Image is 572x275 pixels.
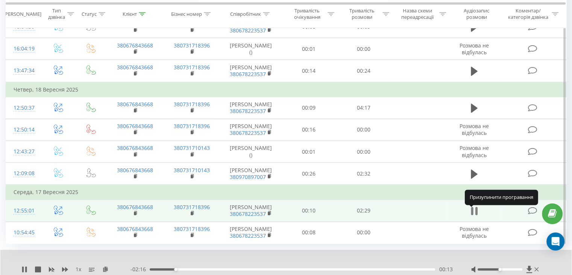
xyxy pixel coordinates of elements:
div: Назва схеми переадресації [398,8,437,21]
a: 380678223537 [230,70,266,78]
td: [PERSON_NAME] [220,119,282,141]
a: 380678223537 [230,232,266,239]
td: [PERSON_NAME] [220,60,282,82]
div: Бізнес номер [171,11,202,17]
a: 380678223537 [230,210,266,217]
td: 00:01 [282,141,336,163]
span: Розмова не відбулась [460,144,489,158]
td: 02:32 [336,163,391,185]
a: 380676843668 [117,64,153,71]
td: 00:00 [336,38,391,60]
a: 380676843668 [117,144,153,151]
td: [PERSON_NAME] () [220,38,282,60]
div: Accessibility label [174,268,177,271]
div: 12:43:27 [14,144,33,159]
span: 1 x [76,266,81,273]
a: 380678223537 [230,129,266,136]
a: 380731718396 [174,64,210,71]
div: 12:50:37 [14,101,33,115]
a: 380731718396 [174,203,210,211]
div: Тип дзвінка [47,8,65,21]
a: 380731710143 [174,167,210,174]
td: 00:08 [282,222,336,243]
div: 10:54:45 [14,225,33,240]
div: 12:50:14 [14,122,33,137]
div: [PERSON_NAME] [3,11,41,17]
td: 00:14 [282,60,336,82]
a: 380676843668 [117,167,153,174]
a: 380678223537 [230,107,266,115]
a: 380676843668 [117,203,153,211]
div: Аудіозапис розмови [455,8,499,21]
a: 380676843668 [117,122,153,130]
td: 00:24 [336,60,391,82]
span: - 02:16 [130,266,150,273]
div: Accessibility label [498,268,501,271]
td: Середа, 17 Вересня 2025 [6,185,566,200]
td: 00:26 [282,163,336,185]
td: [PERSON_NAME] [220,222,282,243]
td: 00:01 [282,38,336,60]
div: Клієнт [123,11,137,17]
a: 380676843668 [117,225,153,232]
td: 00:09 [282,97,336,119]
td: [PERSON_NAME] [220,97,282,119]
td: 02:29 [336,200,391,222]
div: 12:55:01 [14,203,33,218]
td: [PERSON_NAME] [220,163,282,185]
div: 13:47:34 [14,63,33,78]
a: 380731718396 [174,122,210,130]
td: 00:00 [336,222,391,243]
a: 380970897007 [230,173,266,180]
div: 12:09:08 [14,166,33,181]
div: Співробітник [230,11,261,17]
td: 00:10 [282,200,336,222]
td: 04:17 [336,97,391,119]
div: Тривалість розмови [343,8,381,21]
td: 00:16 [282,119,336,141]
td: Четвер, 18 Вересня 2025 [6,82,566,97]
td: 00:00 [336,119,391,141]
span: 00:13 [439,266,452,273]
td: [PERSON_NAME] [220,200,282,222]
div: Статус [82,11,97,17]
a: 380676843668 [117,101,153,108]
td: 00:00 [336,141,391,163]
a: 380676843668 [117,42,153,49]
span: Розмова не відбулась [460,42,489,56]
div: Призупинити програвання [465,190,538,205]
div: 16:04:19 [14,41,33,56]
a: 380731718396 [174,42,210,49]
div: Коментар/категорія дзвінка [506,8,550,21]
a: 380678223537 [230,27,266,34]
a: 380731718396 [174,101,210,108]
td: [PERSON_NAME] () [220,141,282,163]
span: Розмова не відбулась [460,225,489,239]
a: 380731710143 [174,144,210,151]
a: 380731718396 [174,225,210,232]
div: Тривалість очікування [288,8,326,21]
div: Open Intercom Messenger [546,232,564,251]
span: Розмова не відбулась [460,122,489,136]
